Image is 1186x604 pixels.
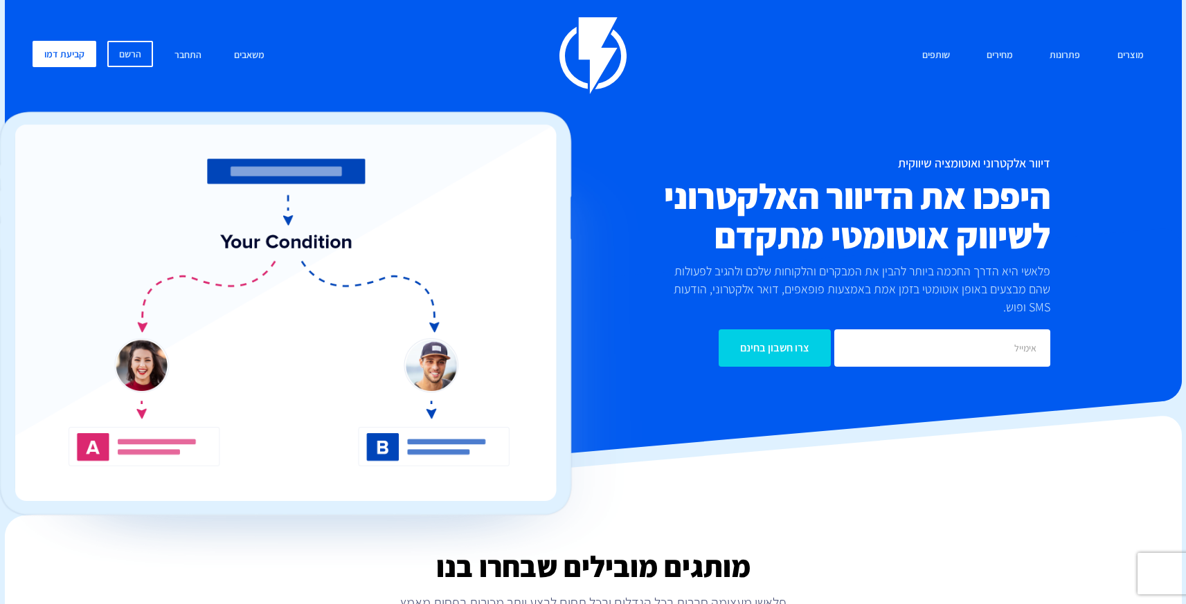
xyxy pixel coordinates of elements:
[1039,41,1090,71] a: פתרונות
[5,550,1182,583] h2: מותגים מובילים שבחרו בנו
[1107,41,1154,71] a: מוצרים
[834,329,1050,367] input: אימייל
[33,41,96,67] a: קביעת דמו
[976,41,1023,71] a: מחירים
[224,41,275,71] a: משאבים
[650,262,1050,315] p: פלאשי היא הדרך החכמה ביותר להבין את המבקרים והלקוחות שלכם ולהגיב לפעולות שהם מבצעים באופן אוטומטי...
[107,41,153,67] a: הרשם
[164,41,212,71] a: התחבר
[510,156,1050,170] h1: דיוור אלקטרוני ואוטומציה שיווקית
[912,41,960,71] a: שותפים
[719,329,831,367] input: צרו חשבון בחינם
[510,177,1050,255] h2: היפכו את הדיוור האלקטרוני לשיווק אוטומטי מתקדם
